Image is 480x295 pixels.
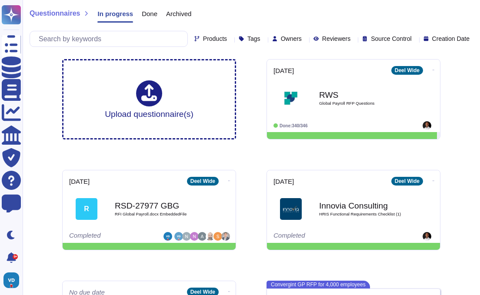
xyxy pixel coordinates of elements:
div: 9+ [13,254,18,259]
div: R [76,198,97,220]
img: user [206,232,214,241]
span: [DATE] [273,178,294,185]
span: [DATE] [69,178,90,185]
span: Reviewers [322,36,350,42]
img: user [3,272,19,288]
span: Done [142,10,157,17]
span: Done: 340/346 [280,123,308,128]
span: Global Payroll RFP Questions [319,101,406,106]
span: Creation Date [432,36,470,42]
img: user [213,232,222,241]
img: user [423,232,431,241]
span: RFI Global Payroll.docx EmbeddedFile [115,212,202,216]
div: Completed [273,232,380,241]
img: user [190,232,199,241]
span: Source Control [371,36,411,42]
span: HRIS Functional Requirements Checklist (1) [319,212,406,216]
b: Innovia Consulting [319,202,406,210]
button: user [2,271,25,290]
div: Deel Wide [391,66,423,75]
img: user [198,232,207,241]
div: Deel Wide [187,177,219,186]
img: user [182,232,191,241]
img: Logo [280,198,302,220]
span: In progress [97,10,133,17]
b: RSD-27977 GBG [115,202,202,210]
span: Archived [166,10,191,17]
div: Upload questionnaire(s) [105,80,193,118]
img: user [174,232,183,241]
span: Questionnaires [30,10,80,17]
img: user [221,232,230,241]
span: Owners [281,36,302,42]
img: user [163,232,172,241]
span: Products [203,36,227,42]
img: Logo [280,87,302,109]
b: RWS [319,91,406,99]
span: [DATE] [273,67,294,74]
span: Convergint GP RFP for 4,000 employees [267,281,370,288]
input: Search by keywords [34,31,187,46]
span: Tags [247,36,260,42]
div: Completed [69,232,163,241]
div: Deel Wide [391,177,423,186]
img: user [423,121,431,130]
